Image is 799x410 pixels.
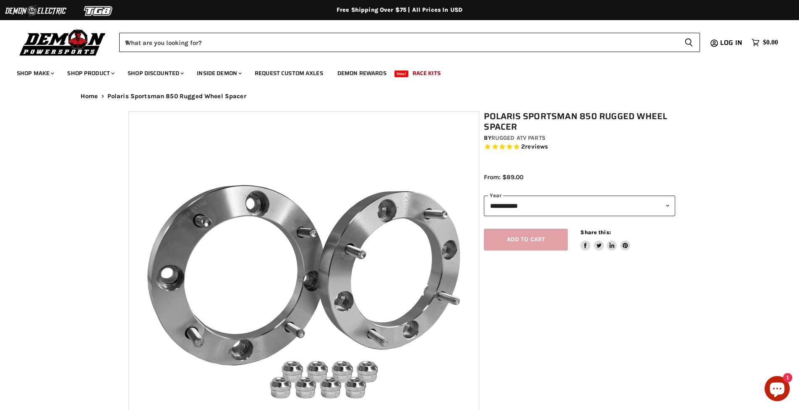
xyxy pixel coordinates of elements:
span: Rated 5.0 out of 5 stars 2 reviews [484,143,675,151]
select: year [484,196,675,216]
ul: Main menu [10,61,776,82]
a: Race Kits [406,65,447,82]
div: Free Shipping Over $75 | All Prices In USD [64,6,735,14]
a: Rugged ATV Parts [491,134,546,141]
a: Demon Rewards [331,65,393,82]
img: Demon Electric Logo 2 [4,3,67,19]
span: Log in [720,37,742,48]
span: 2 reviews [521,143,548,151]
a: Request Custom Axles [248,65,329,82]
a: Inside Demon [191,65,247,82]
div: by [484,133,675,143]
a: Shop Discounted [121,65,189,82]
span: Polaris Sportsman 850 Rugged Wheel Spacer [107,93,246,100]
a: Shop Make [10,65,59,82]
h1: Polaris Sportsman 850 Rugged Wheel Spacer [484,111,675,132]
form: Product [119,33,700,52]
img: Demon Powersports [17,27,109,57]
a: $0.00 [747,37,782,49]
span: From: $89.00 [484,173,523,181]
nav: Breadcrumbs [64,93,735,100]
a: Home [81,93,98,100]
span: Share this: [580,229,611,235]
span: $0.00 [763,39,778,47]
input: When autocomplete results are available use up and down arrows to review and enter to select [119,33,678,52]
a: Shop Product [61,65,120,82]
a: Log in [716,39,747,47]
aside: Share this: [580,229,630,251]
span: New! [394,71,409,77]
inbox-online-store-chat: Shopify online store chat [762,376,792,403]
span: reviews [525,143,548,151]
button: Search [678,33,700,52]
img: TGB Logo 2 [67,3,130,19]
